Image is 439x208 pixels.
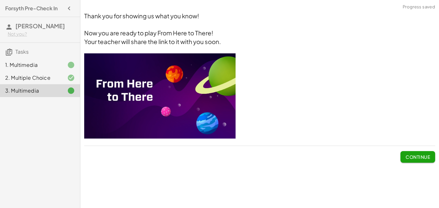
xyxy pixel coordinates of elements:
[400,151,435,163] button: Continue
[67,74,75,82] i: Task finished and correct.
[15,48,29,55] span: Tasks
[67,61,75,69] i: Task finished.
[403,4,435,10] span: Progress saved
[8,31,75,37] div: Not you?
[84,29,213,37] span: Now you are ready to play From Here to There!
[406,154,430,160] span: Continue
[84,53,236,139] img: 0186a6281d6835875bfd5d65a1e6d29c758b852ccbe572c90b809493d3b85746.jpeg
[15,22,65,30] span: [PERSON_NAME]
[5,5,58,12] h4: Forsyth Pre-Check In
[67,87,75,95] i: Task finished.
[5,74,57,82] div: 2. Multiple Choice
[5,87,57,95] div: 3. Multimedia
[84,38,221,45] span: Your teacher will share the link to it with you soon.
[5,61,57,69] div: 1. Multimedia
[84,12,199,20] span: Thank you for showing us what you know!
